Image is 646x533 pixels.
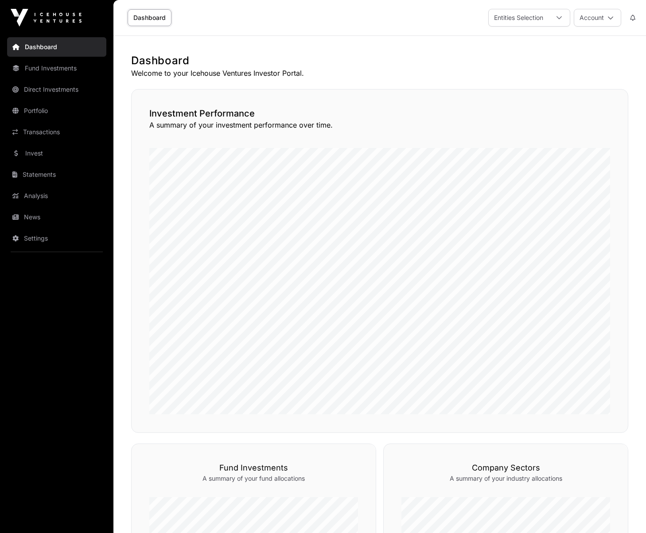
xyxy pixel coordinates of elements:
img: Icehouse Ventures Logo [11,9,82,27]
a: Invest [7,144,106,163]
a: Transactions [7,122,106,142]
a: Dashboard [128,9,171,26]
a: Portfolio [7,101,106,121]
div: Entities Selection [489,9,549,26]
a: News [7,207,106,227]
p: Welcome to your Icehouse Ventures Investor Portal. [131,68,628,78]
h1: Dashboard [131,54,628,68]
a: Settings [7,229,106,248]
p: A summary of your industry allocations [401,474,610,483]
a: Direct Investments [7,80,106,99]
a: Analysis [7,186,106,206]
a: Statements [7,165,106,184]
a: Fund Investments [7,58,106,78]
h3: Fund Investments [149,462,358,474]
p: A summary of your investment performance over time. [149,120,610,130]
h2: Investment Performance [149,107,610,120]
h3: Company Sectors [401,462,610,474]
button: Account [574,9,621,27]
p: A summary of your fund allocations [149,474,358,483]
a: Dashboard [7,37,106,57]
